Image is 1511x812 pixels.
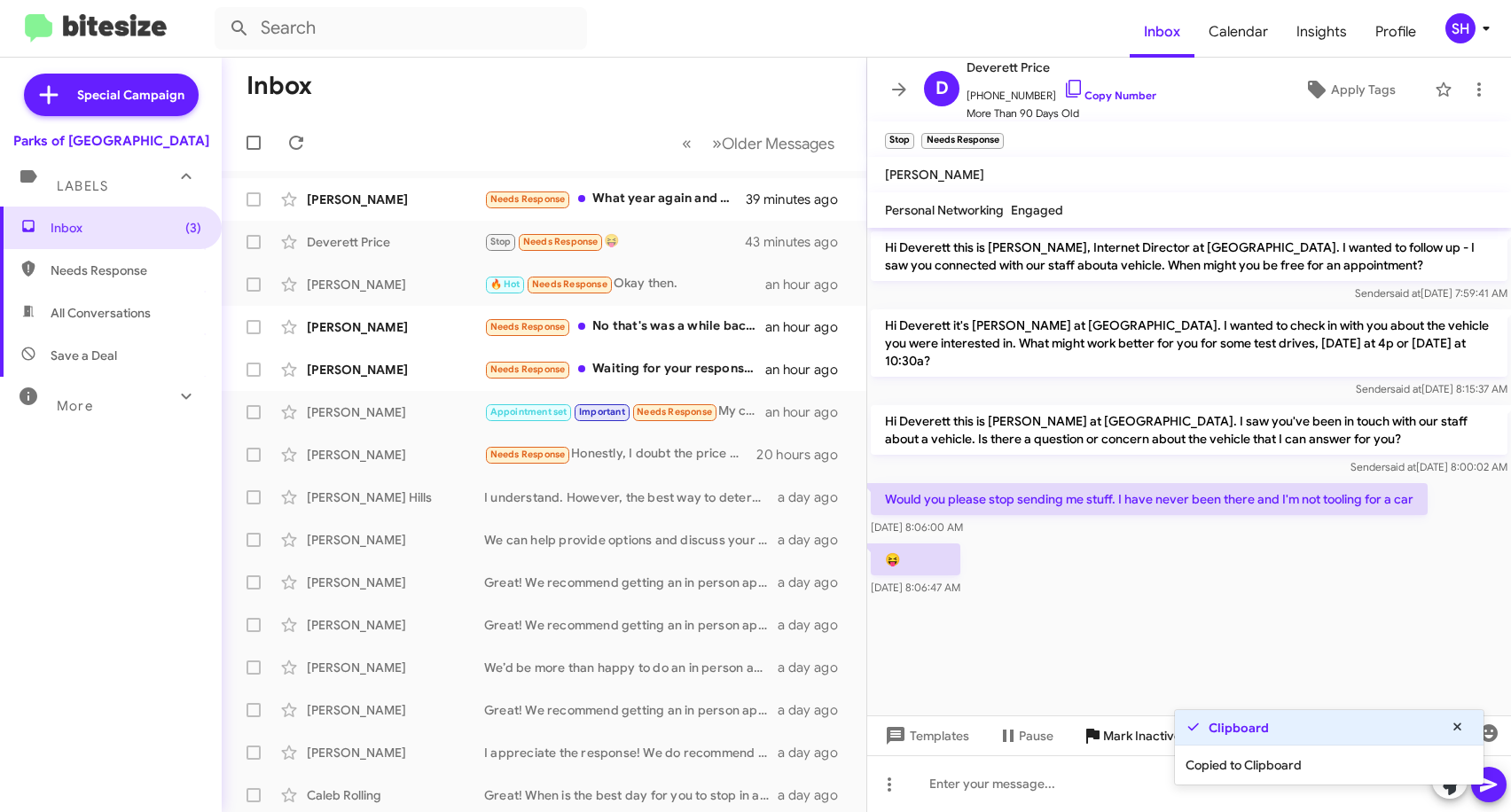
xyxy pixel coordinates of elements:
[307,403,484,421] div: [PERSON_NAME]
[1103,720,1181,752] span: Mark Inactive
[778,488,852,506] div: a day ago
[637,406,712,418] span: Needs Response
[307,701,484,719] div: [PERSON_NAME]
[936,74,949,103] span: D
[307,318,484,336] div: [PERSON_NAME]
[701,125,845,161] button: Next
[1430,13,1491,43] button: SH
[1282,6,1361,58] a: Insights
[307,361,484,379] div: [PERSON_NAME]
[881,720,969,752] span: Templates
[51,304,151,322] span: All Conversations
[871,405,1507,455] p: Hi Deverett this is [PERSON_NAME] at [GEOGRAPHIC_DATA]. I saw you've been in touch with our staff...
[1209,719,1269,737] strong: Clipboard
[307,659,484,676] div: [PERSON_NAME]
[490,406,568,418] span: Appointment set
[967,105,1156,122] span: More Than 90 Days Old
[484,189,746,209] div: What year again and how many miles
[484,444,756,465] div: Honestly, I doubt the price would be acceptable. You can send me a ballpark from to estimate. It ...
[983,720,1068,752] button: Pause
[484,701,778,719] div: Great! We recommend getting an in person appraisal done to get the max value of your vehicle. Thi...
[307,531,484,549] div: [PERSON_NAME]
[1390,382,1421,395] span: said at
[778,531,852,549] div: a day ago
[778,701,852,719] div: a day ago
[871,483,1428,515] p: Would you please stop sending me stuff. I have never been there and I'm not tooling for a car
[1194,6,1282,58] a: Calendar
[307,786,484,804] div: Caleb Rolling
[215,7,587,50] input: Search
[484,488,778,506] div: I understand. However, the best way to determine value is through an in-person appraisal. If you ...
[484,316,765,337] div: No that's was a while back.
[921,133,1003,149] small: Needs Response
[490,236,512,247] span: Stop
[490,278,521,290] span: 🔥 Hot
[682,132,692,154] span: «
[484,744,778,761] div: I appreciate the response! We do recommend an in person appraisal to get the max value of your ve...
[579,406,625,418] span: Important
[523,236,599,247] span: Needs Response
[484,531,778,549] div: We can help provide options and discuss your lease situation. Would you like to book an appointme...
[1351,460,1507,473] span: Sender [DATE] 8:00:02 AM
[871,309,1507,377] p: Hi Deverett it's [PERSON_NAME] at [GEOGRAPHIC_DATA]. I wanted to check in with you about the vehi...
[871,520,963,534] span: [DATE] 8:06:00 AM
[1385,460,1416,473] span: said at
[1019,720,1053,752] span: Pause
[484,274,765,294] div: Okay then.
[1273,74,1426,105] button: Apply Tags
[307,574,484,591] div: [PERSON_NAME]
[1355,286,1507,300] span: Sender [DATE] 7:59:41 AM
[57,178,108,194] span: Labels
[871,543,960,575] p: 😝
[778,616,852,634] div: a day ago
[484,659,778,676] div: We’d be more than happy to do an in person appraisal on your vehicle - this way we can get the ma...
[746,233,852,251] div: 43 minutes ago
[778,744,852,761] div: a day ago
[1331,74,1396,105] span: Apply Tags
[307,191,484,208] div: [PERSON_NAME]
[185,219,201,237] span: (3)
[778,574,852,591] div: a day ago
[24,74,199,116] a: Special Campaign
[307,233,484,251] div: Deverett Price
[307,276,484,293] div: [PERSON_NAME]
[672,125,845,161] nav: Page navigation example
[484,231,746,252] div: 😝
[307,488,484,506] div: [PERSON_NAME] Hills
[1175,746,1484,785] div: Copied to Clipboard
[871,581,960,594] span: [DATE] 8:06:47 AM
[1068,720,1195,752] button: Mark Inactive
[490,193,566,205] span: Needs Response
[756,446,852,464] div: 20 hours ago
[13,132,209,150] div: Parks of [GEOGRAPHIC_DATA]
[765,318,852,336] div: an hour ago
[967,78,1156,105] span: [PHONE_NUMBER]
[490,363,566,375] span: Needs Response
[532,278,607,290] span: Needs Response
[712,132,722,154] span: »
[1130,6,1194,58] a: Inbox
[671,125,702,161] button: Previous
[778,659,852,676] div: a day ago
[1063,89,1156,102] a: Copy Number
[484,616,778,634] div: Great! We recommend getting an in person appraisal done to get the max value of your vehicle. Thi...
[885,202,1004,218] span: Personal Networking
[1356,382,1507,395] span: Sender [DATE] 8:15:37 AM
[51,347,117,364] span: Save a Deal
[484,574,778,591] div: Great! We recommend getting an in person appraisal done to get the max value of your vehicle. Thi...
[967,57,1156,78] span: Deverett Price
[77,86,184,104] span: Special Campaign
[51,219,201,237] span: Inbox
[484,359,765,379] div: Waiting for your response about truck
[867,720,983,752] button: Templates
[490,449,566,460] span: Needs Response
[746,191,852,208] div: 39 minutes ago
[1361,6,1430,58] a: Profile
[871,231,1507,281] p: Hi Deverett this is [PERSON_NAME], Internet Director at [GEOGRAPHIC_DATA]. I wanted to follow up ...
[1445,13,1476,43] div: SH
[1390,286,1421,300] span: said at
[765,403,852,421] div: an hour ago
